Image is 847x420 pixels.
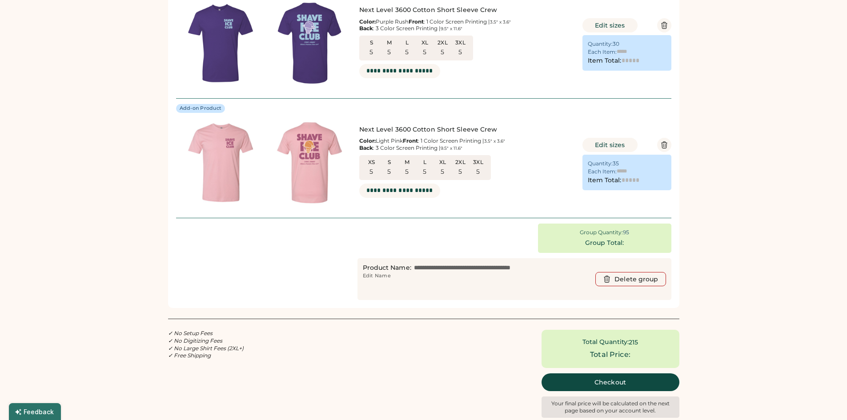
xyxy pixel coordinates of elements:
[588,40,613,48] div: Quantity:
[359,18,376,25] strong: Color:
[359,137,376,144] strong: Color:
[265,118,354,207] img: generate-image
[423,168,426,176] div: 5
[588,48,617,56] div: Each Item:
[359,25,373,32] strong: Back
[359,6,574,15] div: Next Level 3600 Cotton Short Sleeve Crew
[588,160,613,167] div: Quantity:
[382,159,397,166] div: S
[588,176,622,185] div: Item Total:
[405,48,409,57] div: 5
[454,39,468,46] div: 3XL
[359,144,373,151] strong: Back
[545,400,676,414] div: Your final price will be calculated on the next page based on your account level.
[382,39,397,46] div: M
[369,48,373,57] div: 5
[359,125,574,134] div: Next Level 3600 Cotton Short Sleeve Crew
[657,138,671,152] button: Delete
[387,168,391,176] div: 5
[168,337,222,344] em: ✓ No Digitizing Fees
[629,339,638,346] div: 215
[168,330,213,336] em: ✓ No Setup Fees
[359,18,574,32] div: Purple Rush : 1 Color Screen Printing | : 3 Color Screen Printing |
[405,168,409,176] div: 5
[458,168,462,176] div: 5
[418,39,432,46] div: XL
[363,264,411,272] div: Product Name:
[476,168,480,176] div: 5
[168,352,211,359] em: ✓ Free Shipping
[595,272,666,286] button: Delete group
[484,138,505,144] font: 3.5" x 3.6"
[582,338,629,347] div: Total Quantity:
[613,160,619,167] div: 35
[441,145,462,151] font: 9.5" x 11.6"
[387,48,391,57] div: 5
[585,239,624,248] div: Group Total:
[542,373,679,391] button: Checkout
[623,229,629,236] div: 95
[490,19,511,25] font: 3.5" x 3.6"
[365,39,379,46] div: S
[369,168,373,176] div: 5
[359,137,574,152] div: Light Pink : 1 Color Screen Printing | : 3 Color Screen Printing |
[365,159,379,166] div: XS
[180,105,222,112] div: Add-on Product
[588,168,617,175] div: Each Item:
[176,118,265,207] img: generate-image
[400,39,414,46] div: L
[454,159,468,166] div: 2XL
[613,40,619,48] div: 30
[409,18,424,25] strong: Front
[423,48,426,57] div: 5
[363,272,391,280] div: Edit Name
[441,48,444,57] div: 5
[588,56,622,65] div: Item Total:
[657,18,671,32] button: Delete
[436,39,450,46] div: 2XL
[458,48,462,57] div: 5
[582,18,638,32] button: Edit sizes
[418,159,432,166] div: L
[168,345,244,352] em: ✓ No Large Shirt Fees (2XL+)
[582,138,638,152] button: Edit sizes
[580,229,623,236] div: Group Quantity:
[400,159,414,166] div: M
[441,26,462,32] font: 9.5" x 11.6"
[436,159,450,166] div: XL
[471,159,486,166] div: 3XL
[403,137,418,144] strong: Front
[590,349,630,360] div: Total Price:
[441,168,444,176] div: 5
